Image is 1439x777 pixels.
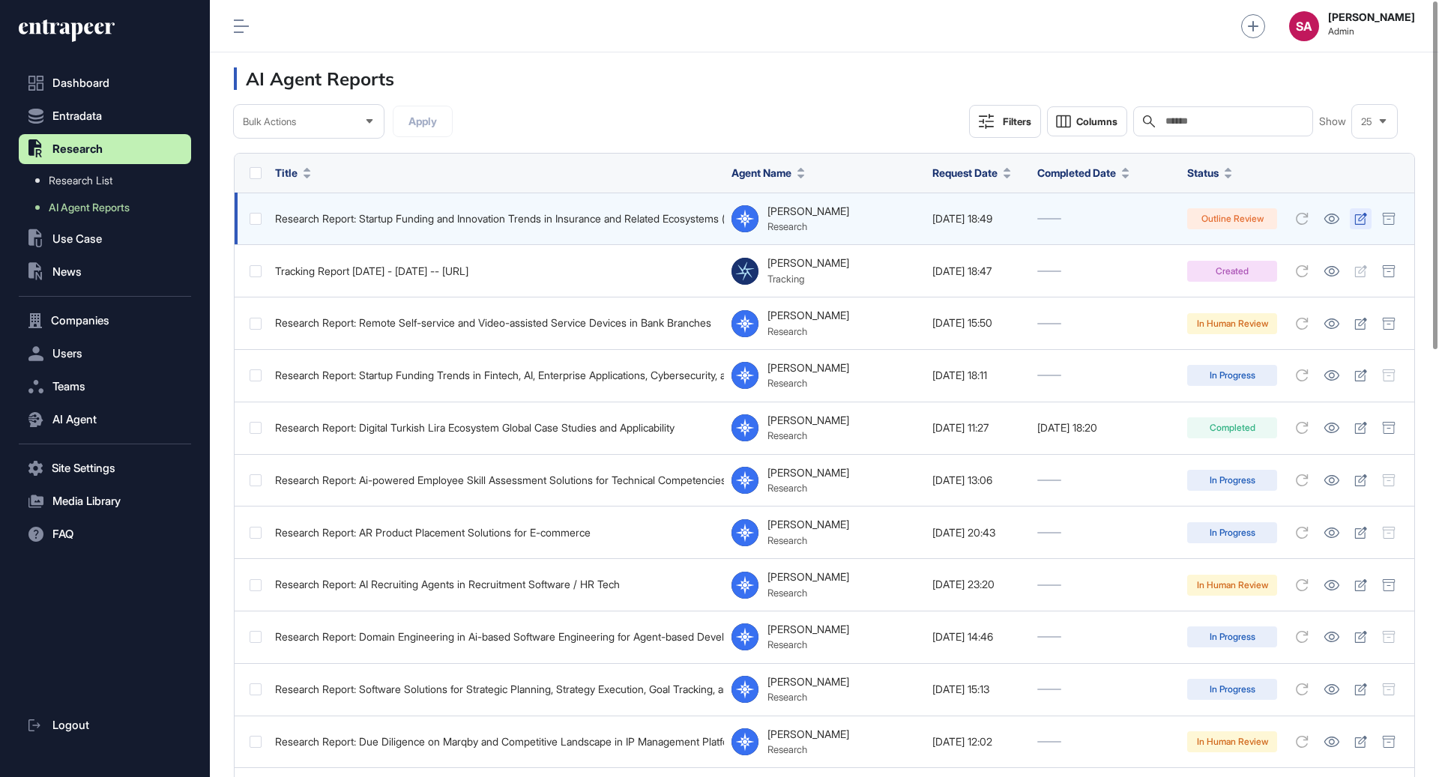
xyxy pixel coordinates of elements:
div: Research Report: Due Diligence on Marqby and Competitive Landscape in IP Management Platforms [275,736,717,748]
div: Research [767,482,849,494]
div: [DATE] 12:02 [932,736,1022,748]
div: Research Report: Remote Self-service and Video-assisted Service Devices in Bank Branches [275,317,717,329]
button: Users [19,339,191,369]
div: Tracking [767,273,849,285]
span: Teams [52,381,85,393]
div: [DATE] 15:13 [932,683,1022,695]
div: [DATE] 18:20 [1037,422,1172,434]
button: Agent Name [731,165,805,181]
span: FAQ [52,528,73,540]
div: Tracking Report [DATE] - [DATE] -- [URL] [275,265,717,277]
div: Research Report: AI Recruiting Agents in Recruitment Software / HR Tech [275,578,717,590]
div: In Progress [1187,365,1277,386]
button: Columns [1047,106,1127,136]
button: News [19,257,191,287]
span: Users [52,348,82,360]
button: Filters [969,105,1041,138]
div: [DATE] 11:27 [932,422,1022,434]
button: Request Date [932,165,1011,181]
span: Logout [52,719,89,731]
span: AI Agent [52,414,97,426]
div: [DATE] 18:47 [932,265,1022,277]
div: In Human Review [1187,575,1277,596]
div: [DATE] 13:06 [932,474,1022,486]
button: Research [19,134,191,164]
button: Site Settings [19,453,191,483]
div: Completed [1187,417,1277,438]
button: Entradata [19,101,191,131]
div: [PERSON_NAME] [767,309,849,321]
div: In Human Review [1187,313,1277,334]
div: In Human Review [1187,731,1277,752]
div: Created [1187,261,1277,282]
div: [DATE] 18:11 [932,369,1022,381]
div: Research [767,429,849,441]
div: Outline Review [1187,208,1277,229]
span: Admin [1328,26,1415,37]
span: Use Case [52,233,102,245]
a: Logout [19,710,191,740]
div: Research Report: Digital Turkish Lira Ecosystem Global Case Studies and Applicability [275,422,717,434]
span: Title [275,165,298,181]
div: [DATE] 23:20 [932,578,1022,590]
div: Research [767,325,849,337]
span: Status [1187,165,1219,181]
div: Research [767,220,849,232]
a: Research List [26,167,191,194]
div: Research [767,691,849,703]
span: AI Agent Reports [49,202,130,214]
a: Dashboard [19,68,191,98]
span: Completed Date [1037,165,1116,181]
button: Use Case [19,224,191,254]
span: Entradata [52,110,102,122]
span: Show [1319,115,1346,127]
a: AI Agent Reports [26,194,191,221]
div: [PERSON_NAME] [767,623,849,635]
div: Research [767,638,849,650]
div: [PERSON_NAME] [767,362,849,374]
div: [PERSON_NAME] [767,728,849,740]
div: Filters [1003,115,1031,127]
div: [PERSON_NAME] [767,467,849,479]
div: Research Report: Startup Funding Trends in Fintech, AI, Enterprise Applications, Cybersecurity, a... [275,369,717,381]
div: [PERSON_NAME] [767,571,849,583]
div: [PERSON_NAME] [767,257,849,269]
button: SA [1289,11,1319,41]
div: Research Report: Ai-powered Employee Skill Assessment Solutions for Technical Competencies [275,474,717,486]
button: Title [275,165,311,181]
div: [DATE] 14:46 [932,631,1022,643]
div: Research Report: Software Solutions for Strategic Planning, Strategy Execution, Goal Tracking, an... [275,683,717,695]
span: Companies [51,315,109,327]
div: [DATE] 20:43 [932,527,1022,539]
div: Research [767,534,849,546]
div: In Progress [1187,626,1277,647]
button: Media Library [19,486,191,516]
span: Dashboard [52,77,109,89]
div: [PERSON_NAME] [767,205,849,217]
div: [PERSON_NAME] [767,518,849,530]
div: [DATE] 18:49 [932,213,1022,225]
button: Status [1187,165,1232,181]
div: [DATE] 15:50 [932,317,1022,329]
div: Research [767,377,849,389]
span: Bulk Actions [243,116,296,127]
span: Columns [1076,116,1117,127]
strong: [PERSON_NAME] [1328,11,1415,23]
span: Media Library [52,495,121,507]
div: In Progress [1187,522,1277,543]
div: Research Report: Domain Engineering in Ai-based Software Engineering for Agent-based Development [275,631,717,643]
span: 25 [1361,116,1372,127]
div: [PERSON_NAME] [767,676,849,688]
button: FAQ [19,519,191,549]
span: Site Settings [52,462,115,474]
div: Research Report: AR Product Placement Solutions for E-commerce [275,527,717,539]
div: [PERSON_NAME] [767,414,849,426]
h3: AI Agent Reports [234,67,394,90]
div: Research Report: Startup Funding and Innovation Trends in Insurance and Related Ecosystems (Q3 2025) [275,213,717,225]
span: News [52,266,82,278]
span: Agent Name [731,165,791,181]
div: Research [767,743,849,755]
span: Research [52,143,103,155]
span: Request Date [932,165,998,181]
